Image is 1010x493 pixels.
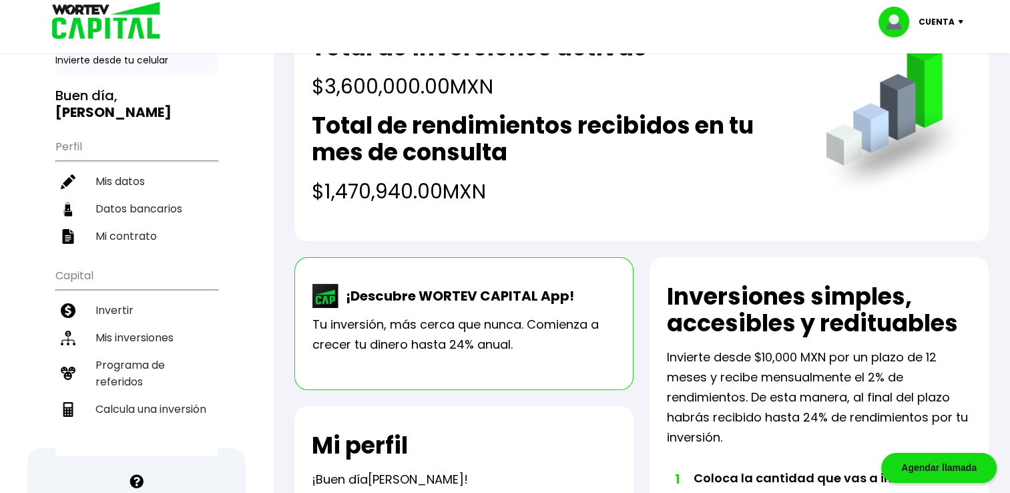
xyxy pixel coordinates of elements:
p: Tu inversión, más cerca que nunca. Comienza a crecer tu dinero hasta 24% anual. [312,315,615,355]
p: Invierte desde tu celular [55,53,218,67]
h3: Buen día, [55,88,218,121]
a: Calcula una inversión [55,395,218,423]
a: Datos bancarios [55,195,218,222]
p: ¡Descubre WORTEV CAPITAL App! [339,286,574,306]
h2: Inversiones simples, accesibles y redituables [667,283,971,337]
h4: $1,470,940.00 MXN [312,176,799,206]
a: Programa de referidos [55,351,218,395]
ul: Capital [55,261,218,456]
img: recomiendanos-icon.9b8e9327.svg [61,366,75,381]
img: icon-down [955,20,973,24]
b: [PERSON_NAME] [55,103,172,122]
h2: Total de inversiones activas [312,34,647,61]
h4: $3,600,000.00 MXN [312,71,647,102]
h2: Total de rendimientos recibidos en tu mes de consulta [312,112,799,166]
p: Invierte desde $10,000 MXN por un plazo de 12 meses y recibe mensualmente el 2% de rendimientos. ... [667,347,971,448]
a: Invertir [55,297,218,324]
p: Cuenta [919,12,955,32]
a: Mis inversiones [55,324,218,351]
span: [PERSON_NAME] [368,471,464,488]
img: calculadora-icon.17d418c4.svg [61,402,75,417]
p: ¡Buen día ! [312,470,468,490]
ul: Perfil [55,132,218,250]
h2: Mi perfil [312,432,408,459]
div: Agendar llamada [881,453,997,483]
a: Mi contrato [55,222,218,250]
img: editar-icon.952d3147.svg [61,174,75,189]
img: grafica.516fef24.png [820,45,971,196]
span: 1 [674,469,680,489]
img: contrato-icon.f2db500c.svg [61,229,75,244]
img: datos-icon.10cf9172.svg [61,202,75,216]
img: profile-image [878,7,919,37]
img: wortev-capital-app-icon [312,284,339,308]
a: Mis datos [55,168,218,195]
img: invertir-icon.b3b967d7.svg [61,303,75,318]
img: inversiones-icon.6695dc30.svg [61,331,75,345]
